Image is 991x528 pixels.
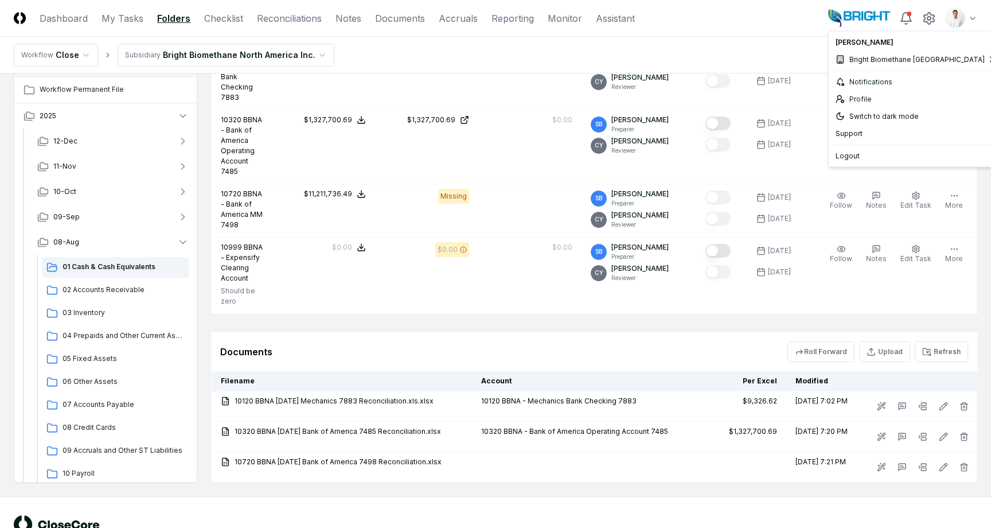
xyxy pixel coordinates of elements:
span: Bright Biomethane [GEOGRAPHIC_DATA] [849,55,985,65]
